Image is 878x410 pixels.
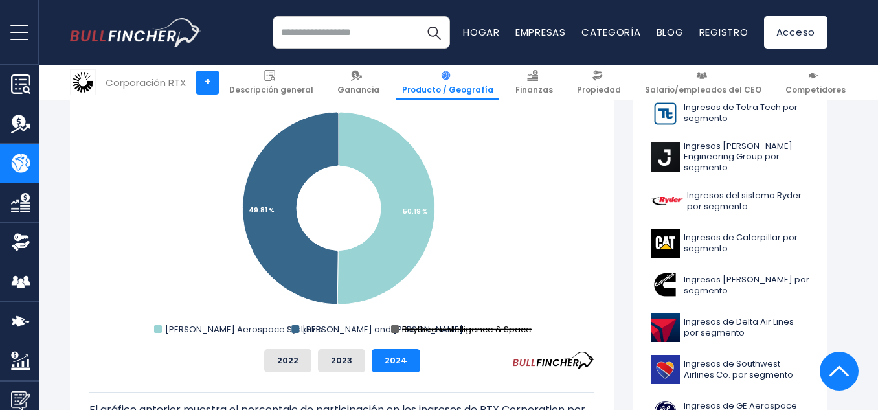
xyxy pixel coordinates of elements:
a: Finanzas [510,65,559,100]
a: Ingresos de Southwest Airlines Co. por segmento [643,352,818,387]
text: [PERSON_NAME] and [PERSON_NAME] [302,323,463,336]
font: 2024 [385,354,407,367]
img: Logotipo R [651,187,683,216]
font: Competidores [785,84,846,95]
a: Ingresos [PERSON_NAME] por segmento [643,268,818,303]
font: Ingresos de Tetra Tech por segmento [684,101,798,124]
img: Logotipo de RTX [71,70,95,95]
img: Logotipo J [651,142,680,172]
a: Salario/empleados del CEO [639,65,767,100]
a: Acceso [764,16,828,49]
img: Logotipo de CMI [651,271,680,300]
a: Competidores [780,65,851,100]
font: + [205,74,211,89]
a: Ingresos de Tetra Tech por segmento [643,96,818,131]
img: Logotipo de LUV [651,355,680,384]
svg: Participación en los ingresos de RTX Corporation por segmento [89,80,594,339]
font: Ingresos [PERSON_NAME] por segmento [684,273,809,297]
a: Empresas [515,25,566,39]
button: 2024 [372,349,420,372]
a: Ingresos [PERSON_NAME] Engineering Group por segmento [643,138,818,177]
a: Ingresos de Caterpillar por segmento [643,225,818,261]
a: + [196,71,219,95]
text: Raytheon Intelligence & Space [402,323,532,336]
font: Ingresos de Southwest Airlines Co. por segmento [684,358,793,381]
button: 2022 [264,349,311,372]
a: Propiedad [571,65,627,100]
button: 2023 [318,349,365,372]
img: Logotipo de CAT [651,229,680,258]
a: Categoría [581,25,641,39]
font: 2022 [277,354,298,367]
font: Ingresos de Delta Air Lines por segmento [684,315,794,339]
a: Ir a la página de inicio [70,18,201,46]
a: Ganancia [332,65,385,100]
font: Ingresos [PERSON_NAME] Engineering Group por segmento [684,140,793,174]
a: Registro [699,25,749,39]
a: Producto / Geografía [396,65,499,100]
font: Descripción general [229,84,313,95]
button: Buscar [418,16,450,49]
a: Hogar [463,25,500,39]
img: Propiedad [11,233,30,252]
font: Corporación RTX [106,76,186,89]
font: Producto / Geografía [402,84,493,95]
text: [PERSON_NAME] Aerospace Systems [165,323,322,336]
a: Blog [657,25,684,39]
font: Ingresos de Caterpillar por segmento [684,231,798,255]
a: Ingresos de Delta Air Lines por segmento [643,310,818,345]
img: Logotipo de DAL [651,313,680,342]
img: Logotipo de TTEK [651,99,680,128]
font: Acceso [776,25,816,39]
font: Propiedad [577,84,621,95]
img: logotipo del camachuelo [70,18,201,46]
tspan: 49.81 % [249,205,275,215]
font: Salario/empleados del CEO [645,84,761,95]
tspan: 50.19 % [403,207,428,216]
a: Ingresos del sistema Ryder por segmento [643,183,818,219]
font: 2023 [331,354,352,367]
font: Ganancia [337,84,379,95]
font: Finanzas [515,84,553,95]
a: Descripción general [223,65,319,100]
font: Ingresos del sistema Ryder por segmento [687,189,802,212]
